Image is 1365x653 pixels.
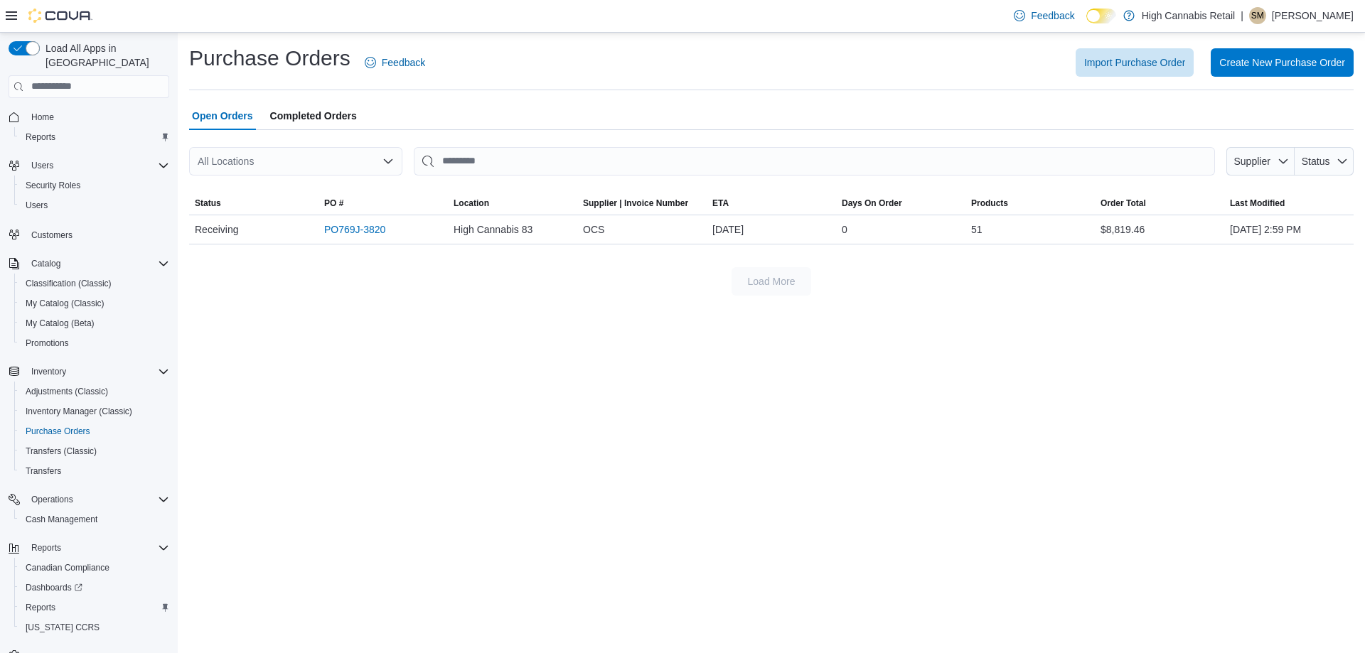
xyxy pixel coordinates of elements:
[712,198,729,209] span: ETA
[20,129,61,146] a: Reports
[324,221,385,238] a: PO769J-3820
[583,198,688,209] span: Supplier | Invoice Number
[20,383,114,400] a: Adjustments (Classic)
[26,131,55,143] span: Reports
[732,267,811,296] button: Load More
[1219,55,1345,70] span: Create New Purchase Order
[14,441,175,461] button: Transfers (Classic)
[20,443,102,460] a: Transfers (Classic)
[382,156,394,167] button: Open list of options
[1031,9,1074,23] span: Feedback
[26,446,97,457] span: Transfers (Classic)
[3,224,175,244] button: Customers
[20,197,169,214] span: Users
[26,514,97,525] span: Cash Management
[195,221,238,238] span: Receiving
[14,617,175,637] button: [US_STATE] CCRS
[3,156,175,176] button: Users
[3,107,175,127] button: Home
[14,401,175,421] button: Inventory Manager (Classic)
[20,403,169,420] span: Inventory Manager (Classic)
[1095,215,1224,244] div: $8,819.46
[26,491,169,508] span: Operations
[195,198,221,209] span: Status
[842,198,902,209] span: Days On Order
[20,315,169,332] span: My Catalog (Beta)
[26,318,95,329] span: My Catalog (Beta)
[1241,7,1243,24] p: |
[577,215,707,244] div: OCS
[707,215,836,244] div: [DATE]
[26,539,67,556] button: Reports
[26,338,69,349] span: Promotions
[20,511,169,528] span: Cash Management
[1224,192,1354,215] button: Last Modified
[14,578,175,598] a: Dashboards
[20,511,103,528] a: Cash Management
[20,315,100,332] a: My Catalog (Beta)
[31,230,73,241] span: Customers
[26,562,109,573] span: Canadian Compliance
[971,198,1008,209] span: Products
[20,383,169,400] span: Adjustments (Classic)
[14,461,175,481] button: Transfers
[748,274,796,288] span: Load More
[26,255,66,272] button: Catalog
[14,382,175,401] button: Adjustments (Classic)
[20,423,96,440] a: Purchase Orders
[14,313,175,333] button: My Catalog (Beta)
[20,423,169,440] span: Purchase Orders
[20,559,115,576] a: Canadian Compliance
[26,386,108,397] span: Adjustments (Classic)
[842,221,847,238] span: 0
[26,255,169,272] span: Catalog
[324,198,343,209] span: PO #
[318,192,448,215] button: PO #
[26,108,169,126] span: Home
[26,491,79,508] button: Operations
[20,579,169,596] span: Dashboards
[28,9,92,23] img: Cova
[26,180,80,191] span: Security Roles
[20,403,138,420] a: Inventory Manager (Classic)
[1295,147,1354,176] button: Status
[20,579,88,596] a: Dashboards
[31,160,53,171] span: Users
[1076,48,1194,77] button: Import Purchase Order
[1234,156,1270,167] span: Supplier
[31,112,54,123] span: Home
[192,102,253,130] span: Open Orders
[707,192,836,215] button: ETA
[3,362,175,382] button: Inventory
[26,622,100,633] span: [US_STATE] CCRS
[20,177,169,194] span: Security Roles
[26,225,169,243] span: Customers
[454,198,489,209] div: Location
[20,619,105,636] a: [US_STATE] CCRS
[1084,55,1185,70] span: Import Purchase Order
[14,127,175,147] button: Reports
[1008,1,1080,30] a: Feedback
[414,147,1215,176] input: This is a search bar. After typing your query, hit enter to filter the results lower in the page.
[1230,198,1285,209] span: Last Modified
[14,293,175,313] button: My Catalog (Classic)
[1251,7,1264,24] span: SM
[40,41,169,70] span: Load All Apps in [GEOGRAPHIC_DATA]
[1211,48,1354,77] button: Create New Purchase Order
[20,129,169,146] span: Reports
[31,366,66,377] span: Inventory
[971,221,983,238] span: 51
[3,254,175,274] button: Catalog
[26,582,82,593] span: Dashboards
[1226,147,1295,176] button: Supplier
[26,200,48,211] span: Users
[26,602,55,613] span: Reports
[14,333,175,353] button: Promotions
[1086,23,1087,24] span: Dark Mode
[20,559,169,576] span: Canadian Compliance
[26,406,132,417] span: Inventory Manager (Classic)
[359,48,431,77] a: Feedback
[20,295,110,312] a: My Catalog (Classic)
[26,298,105,309] span: My Catalog (Classic)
